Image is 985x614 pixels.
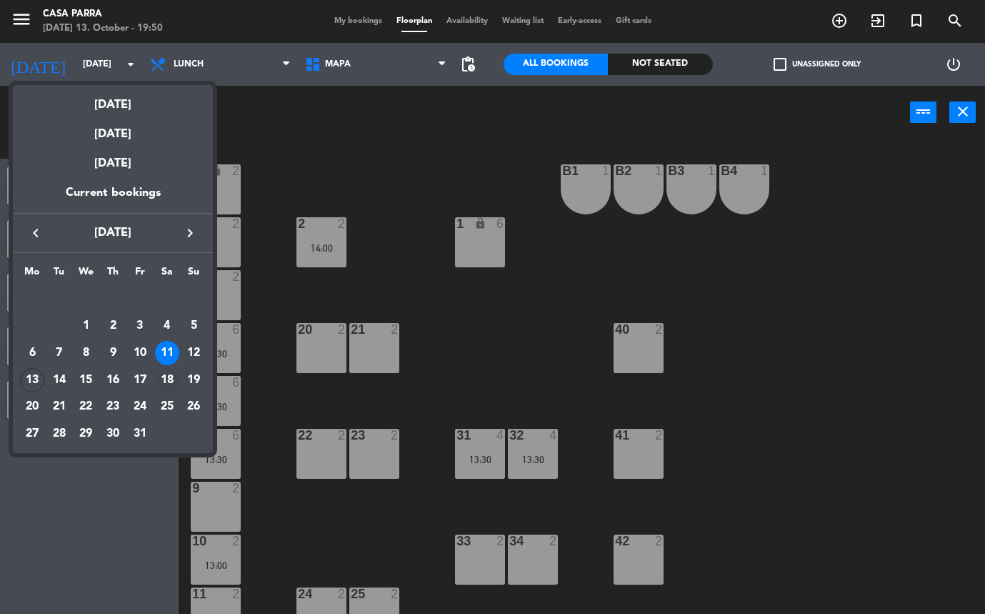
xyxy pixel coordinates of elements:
[20,422,44,446] div: 27
[73,313,100,340] td: October 1, 2025
[74,368,99,392] div: 15
[20,368,44,392] div: 13
[19,340,46,367] td: October 6, 2025
[101,341,125,365] div: 9
[128,395,152,420] div: 24
[101,422,125,446] div: 30
[74,314,99,338] div: 1
[126,340,154,367] td: October 10, 2025
[126,313,154,340] td: October 3, 2025
[99,394,126,421] td: October 23, 2025
[126,264,154,286] th: Friday
[154,340,181,367] td: October 11, 2025
[73,340,100,367] td: October 8, 2025
[181,224,199,242] i: keyboard_arrow_right
[46,340,73,367] td: October 7, 2025
[180,264,207,286] th: Sunday
[46,394,73,421] td: October 21, 2025
[74,395,99,420] div: 22
[20,395,44,420] div: 20
[13,144,213,184] div: [DATE]
[46,264,73,286] th: Tuesday
[126,420,154,447] td: October 31, 2025
[181,368,206,392] div: 19
[74,341,99,365] div: 8
[154,394,181,421] td: October 25, 2025
[181,341,206,365] div: 12
[155,341,179,365] div: 11
[19,367,46,394] td: October 13, 2025
[101,368,125,392] div: 16
[49,224,177,242] span: [DATE]
[19,420,46,447] td: October 27, 2025
[128,341,152,365] div: 10
[155,395,179,420] div: 25
[23,224,49,242] button: keyboard_arrow_left
[73,264,100,286] th: Wednesday
[180,367,207,394] td: October 19, 2025
[73,367,100,394] td: October 15, 2025
[128,422,152,446] div: 31
[99,420,126,447] td: October 30, 2025
[46,367,73,394] td: October 14, 2025
[74,422,99,446] div: 29
[13,85,213,114] div: [DATE]
[47,341,71,365] div: 7
[19,286,207,313] td: OCT
[20,341,44,365] div: 6
[128,368,152,392] div: 17
[180,340,207,367] td: October 12, 2025
[99,367,126,394] td: October 16, 2025
[46,420,73,447] td: October 28, 2025
[181,314,206,338] div: 5
[180,313,207,340] td: October 5, 2025
[99,340,126,367] td: October 9, 2025
[177,224,203,242] button: keyboard_arrow_right
[13,184,213,213] div: Current bookings
[73,420,100,447] td: October 29, 2025
[155,314,179,338] div: 4
[126,394,154,421] td: October 24, 2025
[154,264,181,286] th: Saturday
[47,395,71,420] div: 21
[47,422,71,446] div: 28
[154,313,181,340] td: October 4, 2025
[180,394,207,421] td: October 26, 2025
[128,314,152,338] div: 3
[47,368,71,392] div: 14
[155,368,179,392] div: 18
[101,314,125,338] div: 2
[19,394,46,421] td: October 20, 2025
[126,367,154,394] td: October 17, 2025
[99,313,126,340] td: October 2, 2025
[73,394,100,421] td: October 22, 2025
[27,224,44,242] i: keyboard_arrow_left
[99,264,126,286] th: Thursday
[154,367,181,394] td: October 18, 2025
[13,114,213,144] div: [DATE]
[101,395,125,420] div: 23
[19,264,46,286] th: Monday
[181,395,206,420] div: 26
